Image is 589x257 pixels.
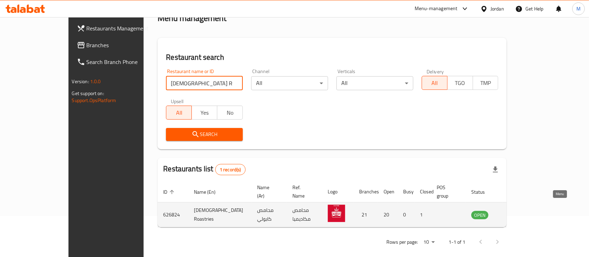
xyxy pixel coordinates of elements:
span: TMP [476,78,496,88]
td: 0 [398,202,414,227]
span: 1 record(s) [216,166,245,173]
span: Status [471,188,494,196]
span: Yes [195,108,214,118]
a: Support.OpsPlatform [72,96,116,105]
div: Export file [487,161,504,178]
div: Rows per page: [421,237,437,248]
h2: Restaurants list [163,164,245,175]
td: 1 [414,202,431,227]
div: Total records count [215,164,246,175]
span: Search Branch Phone [87,58,161,66]
span: OPEN [471,211,488,219]
td: محامص كابولي [252,202,287,227]
td: محامص مكاديميا [287,202,322,227]
h2: Restaurant search [166,52,498,63]
span: Name (En) [194,188,225,196]
label: Upsell [171,99,184,103]
button: No [217,106,243,120]
span: Get support on: [72,89,104,98]
span: Restaurants Management [87,24,161,33]
span: M [576,5,581,13]
a: Search Branch Phone [71,53,167,70]
span: All [169,108,189,118]
th: Busy [398,181,414,202]
img: Kaboly Roastries [328,205,345,222]
span: Search [172,130,237,139]
span: POS group [437,183,457,200]
span: Version: [72,77,89,86]
th: Action [502,181,526,202]
button: TMP [473,76,499,90]
button: Search [166,128,243,141]
th: Branches [354,181,378,202]
input: Search for restaurant name or ID.. [166,76,243,90]
label: Delivery [427,69,444,74]
span: No [220,108,240,118]
th: Open [378,181,398,202]
span: All [425,78,445,88]
span: TGO [450,78,470,88]
div: Jordan [490,5,504,13]
table: enhanced table [158,181,526,227]
td: 21 [354,202,378,227]
button: Yes [191,106,217,120]
span: Branches [87,41,161,49]
h2: Menu management [158,13,226,24]
button: TGO [447,76,473,90]
td: 20 [378,202,398,227]
div: All [251,76,328,90]
span: Ref. Name [292,183,314,200]
td: 626824 [158,202,188,227]
p: Rows per page: [386,238,418,247]
button: All [422,76,448,90]
th: Closed [414,181,431,202]
p: 1-1 of 1 [449,238,465,247]
div: Menu-management [415,5,458,13]
td: [DEMOGRAPHIC_DATA] Roastries [188,202,252,227]
a: Branches [71,37,167,53]
span: ID [163,188,176,196]
a: Restaurants Management [71,20,167,37]
span: Name (Ar) [257,183,278,200]
button: All [166,106,192,120]
div: All [336,76,413,90]
span: 1.0.0 [90,77,101,86]
th: Logo [322,181,354,202]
